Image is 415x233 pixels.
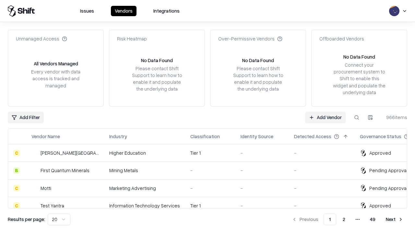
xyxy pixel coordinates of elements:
[190,202,230,209] div: Tier 1
[369,167,408,174] div: Pending Approval
[31,150,38,156] img: Reichman University
[41,185,51,192] div: Motti
[369,150,391,156] div: Approved
[294,133,331,140] div: Detected Access
[41,150,99,156] div: [PERSON_NAME][GEOGRAPHIC_DATA]
[241,133,273,140] div: Identity Source
[231,65,285,93] div: Please contact Shift Support to learn how to enable it and populate the underlying data
[13,185,20,191] div: C
[324,214,336,225] button: 1
[382,214,407,225] button: Next
[294,150,350,156] div: -
[13,202,20,209] div: C
[381,114,407,121] div: 966 items
[16,35,67,42] div: Unmanaged Access
[241,167,284,174] div: -
[305,112,346,123] a: Add Vendor
[13,167,20,174] div: B
[41,167,89,174] div: First Quantum Minerals
[242,57,274,64] div: No Data Found
[369,202,391,209] div: Approved
[8,112,44,123] button: Add Filter
[319,35,364,42] div: Offboarded Vendors
[365,214,381,225] button: 49
[111,6,136,16] button: Vendors
[109,150,180,156] div: Higher Education
[332,61,386,96] div: Connect your procurement system to Shift to enable this widget and populate the underlying data
[294,185,350,192] div: -
[13,150,20,156] div: C
[109,133,127,140] div: Industry
[31,167,38,174] img: First Quantum Minerals
[190,133,220,140] div: Classification
[190,150,230,156] div: Tier 1
[218,35,282,42] div: Over-Permissive Vendors
[141,57,173,64] div: No Data Found
[288,214,407,225] nav: pagination
[360,133,401,140] div: Governance Status
[130,65,184,93] div: Please contact Shift Support to learn how to enable it and populate the underlying data
[338,214,350,225] button: 2
[294,167,350,174] div: -
[117,35,147,42] div: Risk Heatmap
[109,202,180,209] div: Information Technology Services
[29,68,83,89] div: Every vendor with data access is tracked and managed
[343,53,375,60] div: No Data Found
[8,216,45,223] p: Results per page:
[294,202,350,209] div: -
[31,202,38,209] img: Test Yantra
[190,167,230,174] div: -
[41,202,64,209] div: Test Yantra
[241,185,284,192] div: -
[241,202,284,209] div: -
[76,6,98,16] button: Issues
[109,185,180,192] div: Marketing Advertising
[31,185,38,191] img: Motti
[109,167,180,174] div: Mining Metals
[31,133,60,140] div: Vendor Name
[369,185,408,192] div: Pending Approval
[190,185,230,192] div: -
[149,6,184,16] button: Integrations
[241,150,284,156] div: -
[34,60,78,67] div: All Vendors Managed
